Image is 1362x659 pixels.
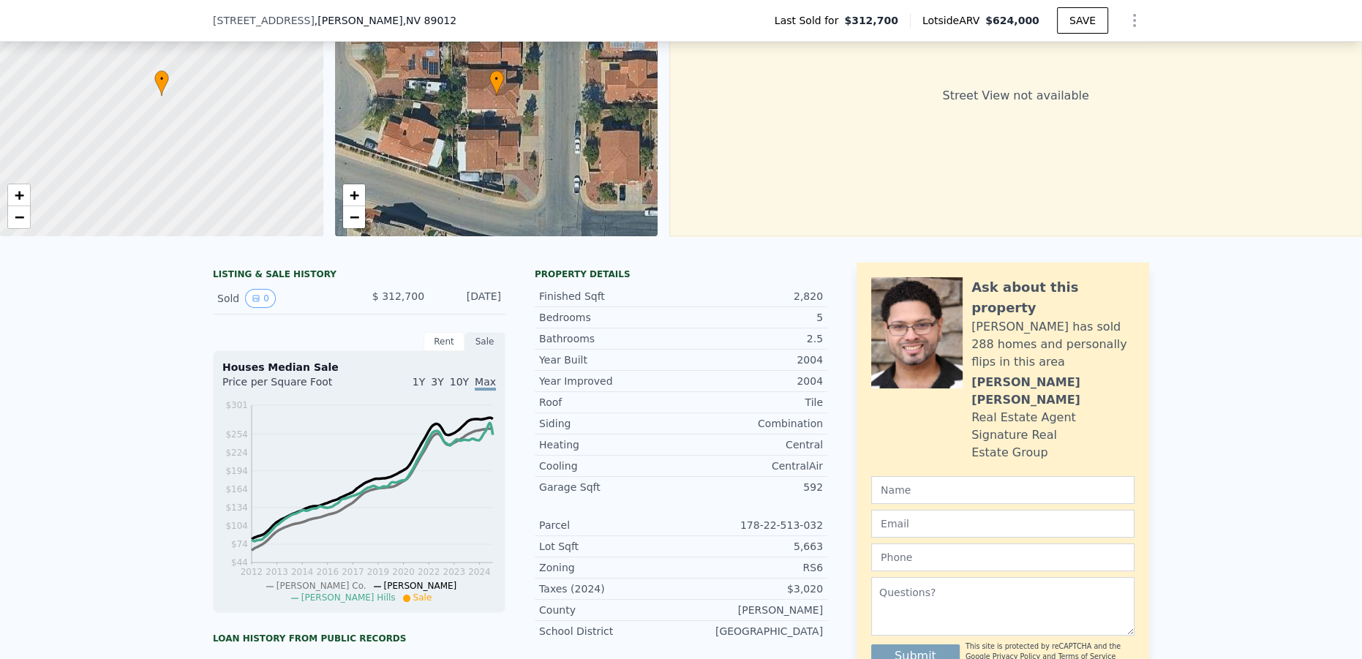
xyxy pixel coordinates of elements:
div: [DATE] [436,289,501,308]
span: + [15,186,24,204]
div: Bathrooms [539,331,681,346]
div: Finished Sqft [539,289,681,304]
span: Last Sold for [775,13,845,28]
tspan: 2014 [291,567,314,577]
button: View historical data [245,289,276,308]
tspan: 2023 [443,567,466,577]
div: Lot Sqft [539,539,681,554]
tspan: $134 [225,502,248,513]
div: [PERSON_NAME] has sold 288 homes and personally flips in this area [971,318,1135,371]
div: Zoning [539,560,681,575]
div: Signature Real Estate Group [971,426,1135,462]
tspan: 2017 [342,567,364,577]
span: − [15,208,24,226]
a: Zoom in [343,184,365,206]
span: [PERSON_NAME] Hills [301,592,396,603]
a: Zoom out [343,206,365,228]
tspan: $224 [225,448,248,458]
div: Combination [681,416,823,431]
input: Phone [871,543,1135,571]
span: 3Y [431,376,443,388]
div: 592 [681,480,823,494]
div: Roof [539,395,681,410]
div: 5 [681,310,823,325]
tspan: 2012 [241,567,263,577]
a: Zoom out [8,206,30,228]
span: Max [475,376,496,391]
span: [PERSON_NAME] [384,581,457,591]
div: Property details [535,268,827,280]
div: Siding [539,416,681,431]
span: , [PERSON_NAME] [315,13,456,28]
div: Taxes (2024) [539,581,681,596]
div: County [539,603,681,617]
div: Real Estate Agent [971,409,1076,426]
div: Ask about this property [971,277,1135,318]
div: Rent [424,332,464,351]
tspan: 2016 [317,567,339,577]
div: 2004 [681,353,823,367]
tspan: $194 [225,466,248,476]
tspan: $254 [225,429,248,440]
span: 10Y [450,376,469,388]
div: Loan history from public records [213,633,505,644]
span: • [154,72,169,86]
div: School District [539,624,681,639]
span: Sale [413,592,432,603]
div: Cooling [539,459,681,473]
tspan: 2022 [418,567,440,577]
tspan: 2013 [266,567,288,577]
span: $312,700 [844,13,898,28]
tspan: 2020 [393,567,415,577]
div: Houses Median Sale [222,360,496,374]
span: [STREET_ADDRESS] [213,13,315,28]
div: Year Improved [539,374,681,388]
div: Parcel [539,518,681,532]
div: 5,663 [681,539,823,554]
div: [PERSON_NAME] [681,603,823,617]
tspan: $44 [231,558,248,568]
div: [PERSON_NAME] [PERSON_NAME] [971,374,1135,409]
span: • [489,72,504,86]
div: Bedrooms [539,310,681,325]
div: Sold [217,289,347,308]
div: Year Built [539,353,681,367]
span: $ 312,700 [372,290,424,302]
div: 2.5 [681,331,823,346]
div: Central [681,437,823,452]
div: Price per Square Foot [222,374,359,398]
span: , NV 89012 [403,15,457,26]
button: SAVE [1057,7,1108,34]
div: CentralAir [681,459,823,473]
div: [GEOGRAPHIC_DATA] [681,624,823,639]
span: Lotside ARV [922,13,985,28]
span: + [349,186,358,204]
span: 1Y [413,376,425,388]
tspan: $104 [225,521,248,531]
div: • [154,70,169,96]
span: − [349,208,358,226]
tspan: 2024 [468,567,491,577]
tspan: 2019 [367,567,390,577]
div: 2004 [681,374,823,388]
span: [PERSON_NAME] Co. [276,581,366,591]
div: 2,820 [681,289,823,304]
a: Zoom in [8,184,30,206]
div: $3,020 [681,581,823,596]
tspan: $164 [225,484,248,494]
div: 178-22-513-032 [681,518,823,532]
div: Sale [464,332,505,351]
input: Email [871,510,1135,538]
div: Garage Sqft [539,480,681,494]
button: Show Options [1120,6,1149,35]
div: RS6 [681,560,823,575]
div: LISTING & SALE HISTORY [213,268,505,283]
span: $624,000 [985,15,1039,26]
div: Heating [539,437,681,452]
div: • [489,70,504,96]
tspan: $74 [231,539,248,549]
tspan: $301 [225,400,248,410]
div: Tile [681,395,823,410]
input: Name [871,476,1135,504]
